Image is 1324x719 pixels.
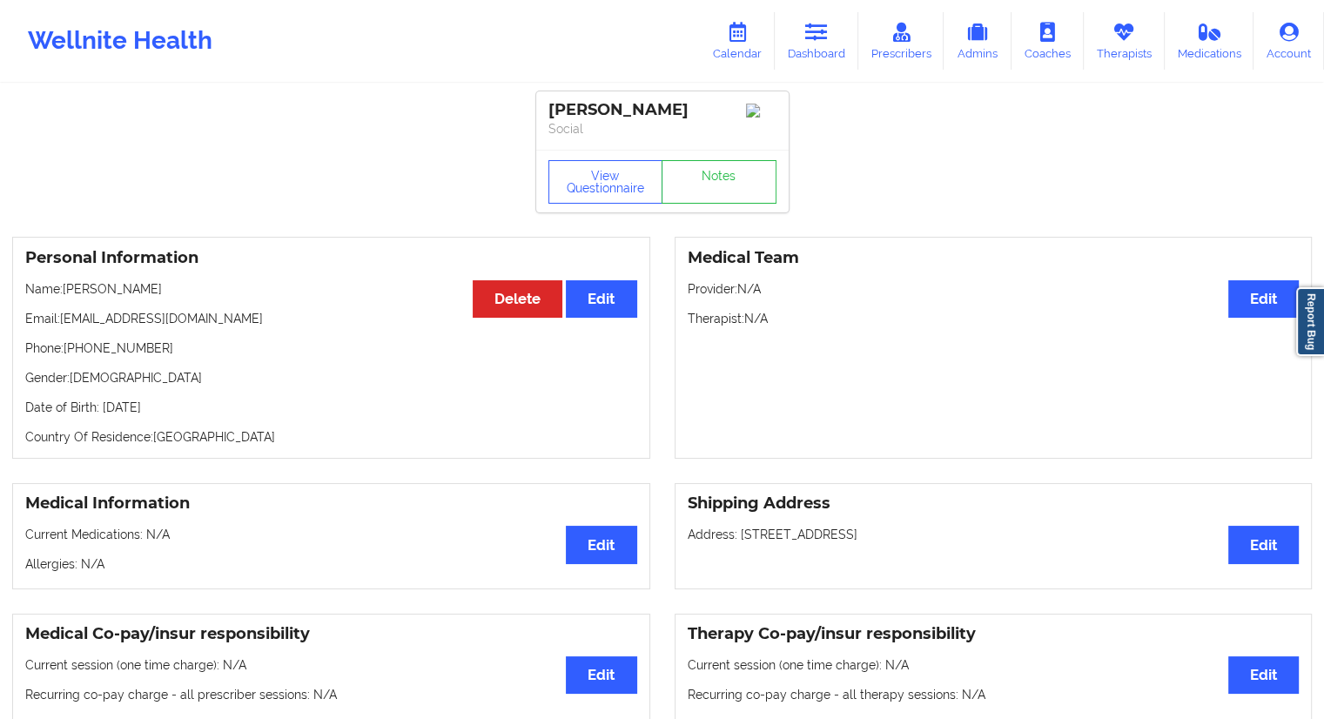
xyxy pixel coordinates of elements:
[1084,12,1165,70] a: Therapists
[25,399,637,416] p: Date of Birth: [DATE]
[688,494,1300,514] h3: Shipping Address
[25,428,637,446] p: Country Of Residence: [GEOGRAPHIC_DATA]
[548,160,663,204] button: View Questionnaire
[688,248,1300,268] h3: Medical Team
[1165,12,1254,70] a: Medications
[944,12,1011,70] a: Admins
[25,310,637,327] p: Email: [EMAIL_ADDRESS][DOMAIN_NAME]
[700,12,775,70] a: Calendar
[688,280,1300,298] p: Provider: N/A
[25,280,637,298] p: Name: [PERSON_NAME]
[688,526,1300,543] p: Address: [STREET_ADDRESS]
[25,656,637,674] p: Current session (one time charge): N/A
[688,310,1300,327] p: Therapist: N/A
[688,656,1300,674] p: Current session (one time charge): N/A
[1011,12,1084,70] a: Coaches
[25,686,637,703] p: Recurring co-pay charge - all prescriber sessions : N/A
[775,12,858,70] a: Dashboard
[566,280,636,318] button: Edit
[25,369,637,386] p: Gender: [DEMOGRAPHIC_DATA]
[1228,526,1299,563] button: Edit
[25,526,637,543] p: Current Medications: N/A
[548,100,776,120] div: [PERSON_NAME]
[746,104,776,118] img: Image%2Fplaceholer-image.png
[548,120,776,138] p: Social
[1228,280,1299,318] button: Edit
[858,12,944,70] a: Prescribers
[1296,287,1324,356] a: Report Bug
[662,160,776,204] a: Notes
[25,555,637,573] p: Allergies: N/A
[25,339,637,357] p: Phone: [PHONE_NUMBER]
[1228,656,1299,694] button: Edit
[25,248,637,268] h3: Personal Information
[25,624,637,644] h3: Medical Co-pay/insur responsibility
[566,526,636,563] button: Edit
[566,656,636,694] button: Edit
[25,494,637,514] h3: Medical Information
[1253,12,1324,70] a: Account
[473,280,562,318] button: Delete
[688,686,1300,703] p: Recurring co-pay charge - all therapy sessions : N/A
[688,624,1300,644] h3: Therapy Co-pay/insur responsibility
